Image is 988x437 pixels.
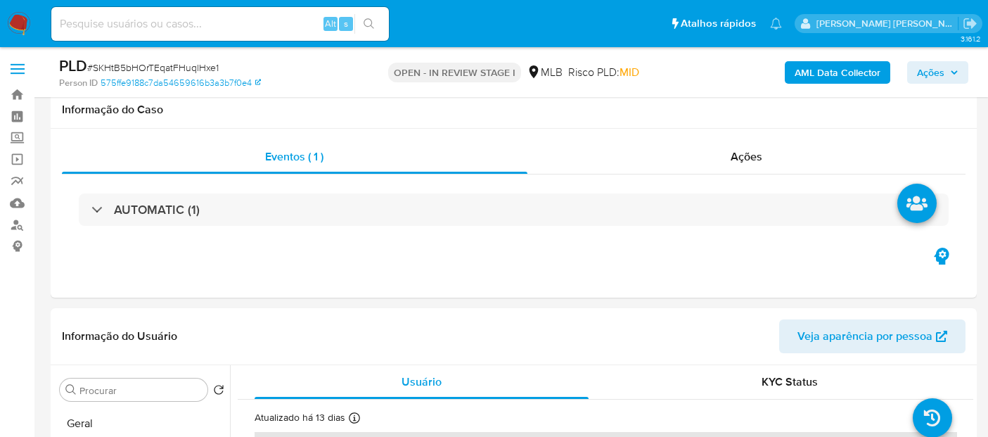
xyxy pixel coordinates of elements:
[265,148,323,165] span: Eventos ( 1 )
[213,384,224,400] button: Retornar ao pedido padrão
[568,65,639,80] span: Risco PLD:
[797,319,932,353] span: Veja aparência por pessoa
[917,61,944,84] span: Ações
[255,411,345,424] p: Atualizado há 13 dias
[62,329,177,343] h1: Informação do Usuário
[963,16,977,31] a: Sair
[816,17,958,30] p: leticia.siqueira@mercadolivre.com
[620,64,639,80] span: MID
[402,374,442,390] span: Usuário
[62,103,965,117] h1: Informação do Caso
[325,17,336,30] span: Alt
[681,16,756,31] span: Atalhos rápidos
[65,384,77,395] button: Procurar
[388,63,521,82] p: OPEN - IN REVIEW STAGE I
[785,61,890,84] button: AML Data Collector
[907,61,968,84] button: Ações
[59,54,87,77] b: PLD
[527,65,563,80] div: MLB
[731,148,762,165] span: Ações
[101,77,261,89] a: 575ffe9188c7da54659616b3a3b7f0e4
[770,18,782,30] a: Notificações
[114,202,200,217] h3: AUTOMATIC (1)
[87,61,219,75] span: # SKHtB5bHOrTEqatFHuqlHxe1
[51,15,389,33] input: Pesquise usuários ou casos...
[59,77,98,89] b: Person ID
[79,384,202,397] input: Procurar
[795,61,880,84] b: AML Data Collector
[779,319,965,353] button: Veja aparência por pessoa
[354,14,383,34] button: search-icon
[344,17,348,30] span: s
[762,374,818,390] span: KYC Status
[79,194,949,226] div: AUTOMATIC (1)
